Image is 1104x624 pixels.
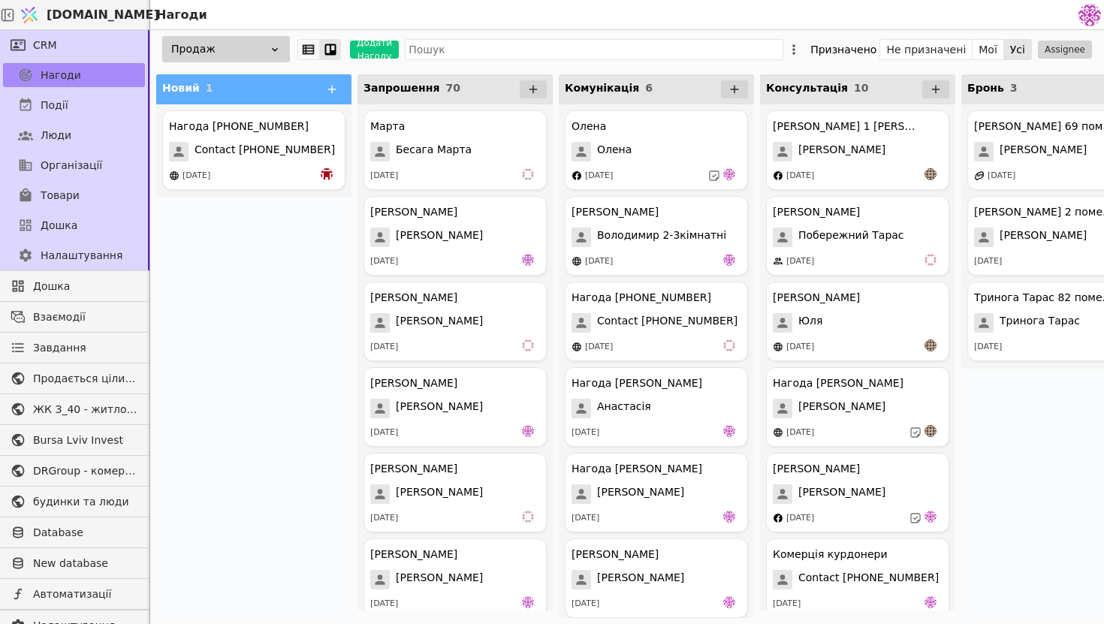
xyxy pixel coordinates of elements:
div: [PERSON_NAME][PERSON_NAME][DATE]de [363,367,547,447]
img: online-store.svg [169,170,179,181]
span: 70 [445,82,460,94]
div: [PERSON_NAME][PERSON_NAME][DATE]vi [363,282,547,361]
span: 1 [206,82,213,94]
div: [DATE] [370,512,398,525]
span: [PERSON_NAME] [798,142,885,161]
span: [PERSON_NAME] [396,399,483,418]
div: [DATE] [370,341,398,354]
span: Запрошення [363,82,439,94]
div: Марта [370,119,405,134]
img: de [723,254,735,266]
span: ЖК З_40 - житлова та комерційна нерухомість класу Преміум [33,402,137,418]
span: Люди [41,128,71,143]
span: [PERSON_NAME] [597,570,684,589]
div: [PERSON_NAME][PERSON_NAME][DATE]de [766,453,949,532]
a: Автоматизації [3,582,145,606]
span: Події [41,98,68,113]
div: [PERSON_NAME] [370,375,457,391]
span: [PERSON_NAME] [798,399,885,418]
div: [PERSON_NAME] [572,204,659,220]
span: 6 [645,82,653,94]
div: [DATE] [988,170,1015,182]
button: Мої [973,39,1004,60]
span: Contact [PHONE_NUMBER] [195,142,335,161]
span: [PERSON_NAME] [1000,228,1087,247]
div: [PERSON_NAME] [370,461,457,477]
div: [DATE] [974,255,1002,268]
span: Консультація [766,82,848,94]
div: [DATE] [572,598,599,610]
a: будинки та люди [3,490,145,514]
a: New database [3,551,145,575]
img: an [925,168,937,180]
div: [DATE] [786,427,814,439]
div: [PERSON_NAME] [370,290,457,306]
a: ЖК З_40 - житлова та комерційна нерухомість класу Преміум [3,397,145,421]
a: Database [3,520,145,544]
div: Нагода [PERSON_NAME][PERSON_NAME][DATE]an [766,367,949,447]
span: 3 [1010,82,1018,94]
span: Автоматизації [33,586,137,602]
div: Нагода [PHONE_NUMBER] [169,119,309,134]
a: Налаштування [3,243,145,267]
a: Товари [3,183,145,207]
div: [PERSON_NAME][PERSON_NAME][DATE]de [565,538,748,618]
div: [PERSON_NAME] [773,461,860,477]
div: Призначено [810,39,876,60]
div: [DATE] [974,341,1002,354]
img: Logo [18,1,41,29]
div: [DATE] [585,255,613,268]
a: Нагоди [3,63,145,87]
div: [DATE] [182,170,210,182]
a: Додати Нагоду [341,41,399,59]
div: Комерція курдонери [773,547,887,562]
div: Нагода [PHONE_NUMBER]Contact [PHONE_NUMBER][DATE]vi [565,282,748,361]
span: [PERSON_NAME] [597,484,684,504]
a: Люди [3,123,145,147]
a: [DOMAIN_NAME] [15,1,150,29]
a: Продається цілий будинок [PERSON_NAME] нерухомість [3,366,145,390]
a: Дошка [3,213,145,237]
div: [PERSON_NAME][PERSON_NAME][DATE]de [363,196,547,276]
img: online-store.svg [773,342,783,352]
img: de [723,511,735,523]
div: [PERSON_NAME] [773,204,860,220]
img: online-store.svg [572,342,582,352]
div: Комерція курдонериContact [PHONE_NUMBER][DATE]de [766,538,949,618]
img: de [925,596,937,608]
div: [DATE] [370,427,398,439]
div: [DATE] [585,170,613,182]
div: Нагода [PERSON_NAME] [572,461,702,477]
button: Assignee [1038,41,1092,59]
div: Нагода [PERSON_NAME] [572,375,702,391]
button: Додати Нагоду [350,41,399,59]
div: [DATE] [370,598,398,610]
div: [DATE] [786,170,814,182]
span: [PERSON_NAME] [798,484,885,504]
span: New database [33,556,137,571]
span: [PERSON_NAME] [396,570,483,589]
span: [DOMAIN_NAME] [47,6,159,24]
img: people.svg [773,256,783,267]
div: [DATE] [786,512,814,525]
span: Налаштування [41,248,122,264]
div: [DATE] [370,170,398,182]
img: de [723,596,735,608]
img: an [925,425,937,437]
div: Олена [572,119,606,134]
a: Події [3,93,145,117]
span: Бесага Марта [396,142,472,161]
img: affiliate-program.svg [974,170,985,181]
span: [PERSON_NAME] [396,228,483,247]
img: de [522,254,534,266]
div: Нагода [PERSON_NAME]Анастасія[DATE]de [565,367,748,447]
span: [PERSON_NAME] [1000,142,1087,161]
a: Завдання [3,336,145,360]
div: [PERSON_NAME] [773,290,860,306]
img: de [925,511,937,523]
img: an [925,339,937,351]
img: de [723,425,735,437]
span: Contact [PHONE_NUMBER] [798,570,939,589]
img: vi [522,168,534,180]
img: facebook.svg [773,170,783,181]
